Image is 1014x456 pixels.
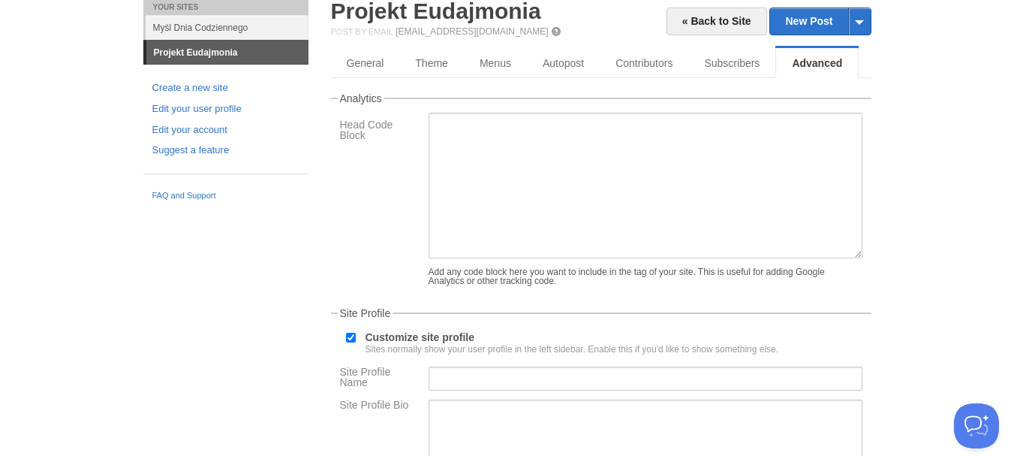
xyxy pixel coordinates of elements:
span: Post by Email [331,27,393,36]
a: Suggest a feature [152,143,299,159]
a: Advanced [775,48,859,78]
a: Menus [464,48,527,78]
a: Autopost [527,48,600,78]
label: Site Profile Bio [340,400,420,414]
div: Sites normally show your user profile in the left sidebar. Enable this if you'd like to show some... [366,345,779,354]
a: Edit your account [152,122,299,138]
a: « Back to Site [666,8,767,35]
a: Edit your user profile [152,101,299,117]
a: Myśl Dnia Codziennego [146,15,308,40]
legend: Site Profile [338,308,393,319]
legend: Analytics [338,93,384,104]
div: Add any code block here you want to include in the tag of your site. This is useful for adding Go... [429,267,862,285]
label: Site Profile Name [340,367,420,391]
a: FAQ and Support [152,189,299,203]
a: Contributors [600,48,688,78]
a: Create a new site [152,80,299,96]
label: Customize site profile [366,332,779,354]
a: Theme [399,48,464,78]
a: General [331,48,400,78]
a: Subscribers [688,48,775,78]
a: Projekt Eudajmonia [146,41,308,65]
label: Head Code Block [340,119,420,144]
a: [EMAIL_ADDRESS][DOMAIN_NAME] [396,26,548,37]
iframe: Help Scout Beacon - Open [954,403,999,448]
a: New Post [770,8,870,35]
